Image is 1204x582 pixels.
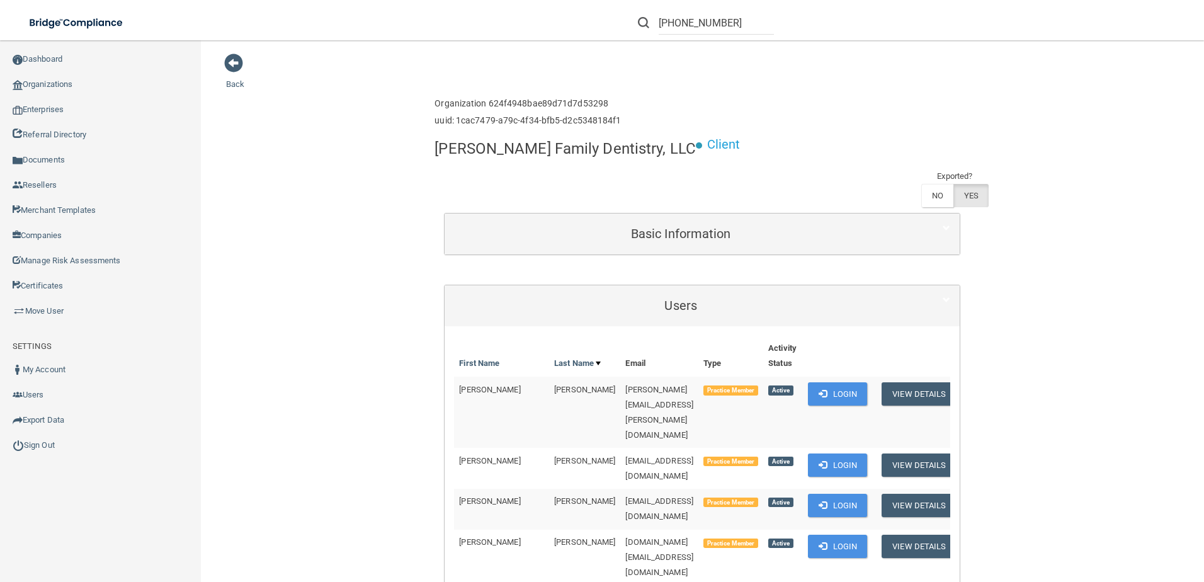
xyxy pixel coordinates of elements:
img: icon-users.e205127d.png [13,390,23,400]
img: ic-search.3b580494.png [638,17,649,28]
span: Practice Member [703,498,758,508]
span: [PERSON_NAME] [554,496,615,506]
h5: Basic Information [454,227,907,241]
label: NO [921,184,953,207]
th: Email [620,336,698,377]
img: organization-icon.f8decf85.png [13,80,23,90]
span: [PERSON_NAME] [459,496,520,506]
span: Practice Member [703,457,758,467]
a: Users [454,292,950,320]
span: Active [768,539,793,549]
span: [PERSON_NAME] [554,456,615,465]
span: [PERSON_NAME] [459,456,520,465]
img: enterprise.0d942306.png [13,106,23,115]
span: [PERSON_NAME] [554,385,615,394]
img: briefcase.64adab9b.png [13,305,25,317]
a: Last Name [554,356,601,371]
img: icon-export.b9366987.png [13,415,23,425]
button: View Details [882,494,956,517]
label: YES [953,184,989,207]
h6: uuid: 1cac7479-a79c-4f34-bfb5-d2c5348184f1 [434,116,621,125]
label: SETTINGS [13,339,52,354]
span: [EMAIL_ADDRESS][DOMAIN_NAME] [625,496,693,521]
a: Back [226,64,244,89]
span: Active [768,385,793,396]
button: Login [808,535,868,558]
img: ic_reseller.de258add.png [13,180,23,190]
span: Active [768,457,793,467]
span: [PERSON_NAME] [554,537,615,547]
h6: Organization 624f4948bae89d71d7d53298 [434,99,621,108]
a: First Name [459,356,499,371]
p: Client [707,133,741,156]
h4: [PERSON_NAME] Family Dentistry, LLC [434,140,696,157]
span: Practice Member [703,539,758,549]
input: Search [659,11,774,35]
img: bridge_compliance_login_screen.278c3ca4.svg [19,10,135,36]
th: Type [698,336,763,377]
button: Login [808,454,868,477]
td: Exported? [921,169,989,184]
button: Login [808,382,868,406]
span: [DOMAIN_NAME][EMAIL_ADDRESS][DOMAIN_NAME] [625,537,693,577]
button: View Details [882,382,956,406]
h5: Users [454,299,907,312]
span: Active [768,498,793,508]
th: Activity Status [763,336,803,377]
img: ic_dashboard_dark.d01f4a41.png [13,55,23,65]
span: [PERSON_NAME][EMAIL_ADDRESS][PERSON_NAME][DOMAIN_NAME] [625,385,693,440]
img: ic_user_dark.df1a06c3.png [13,365,23,375]
span: [PERSON_NAME] [459,385,520,394]
a: Basic Information [454,220,950,248]
span: [PERSON_NAME] [459,537,520,547]
button: View Details [882,535,956,558]
button: Login [808,494,868,517]
img: icon-documents.8dae5593.png [13,156,23,166]
button: View Details [882,454,956,477]
img: ic_power_dark.7ecde6b1.png [13,440,24,451]
span: [EMAIL_ADDRESS][DOMAIN_NAME] [625,456,693,481]
span: Practice Member [703,385,758,396]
